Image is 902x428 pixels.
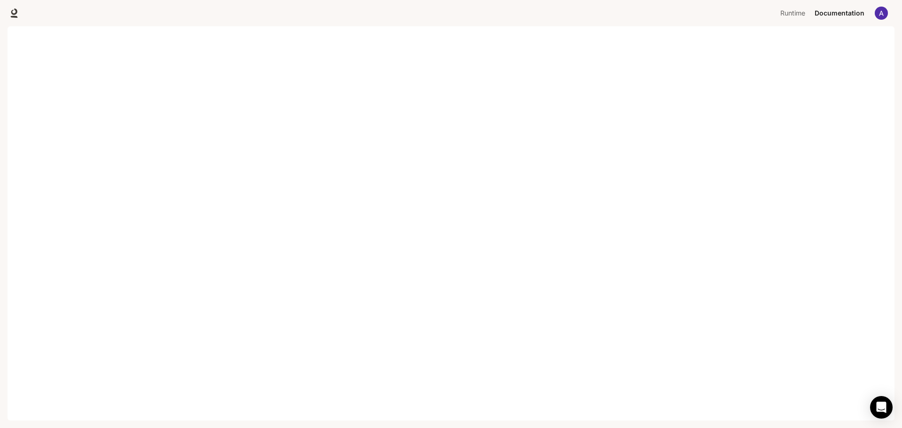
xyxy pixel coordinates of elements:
[875,7,888,20] img: User avatar
[811,4,868,23] a: Documentation
[872,4,891,23] button: User avatar
[8,26,894,428] iframe: Documentation
[776,4,810,23] a: Runtime
[870,396,893,419] div: Open Intercom Messenger
[780,8,805,19] span: Runtime
[815,8,864,19] span: Documentation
